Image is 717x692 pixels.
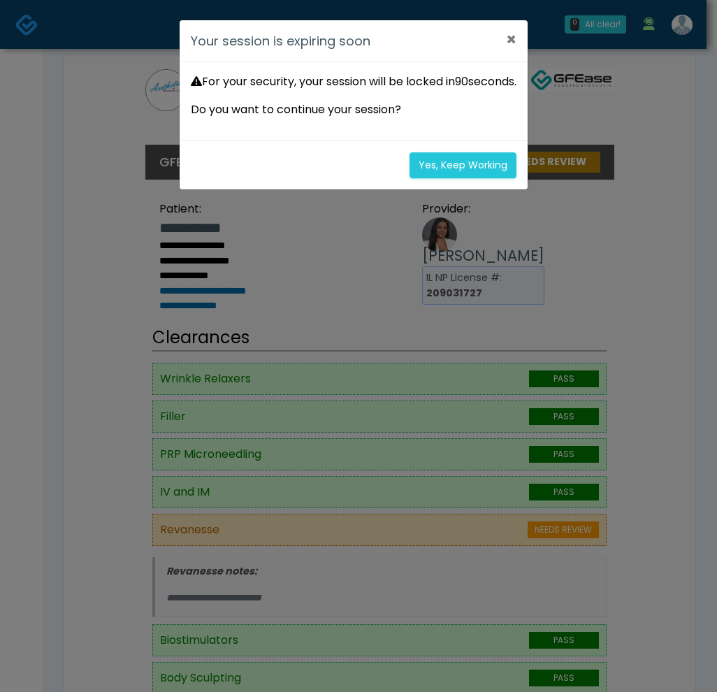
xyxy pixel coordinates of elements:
[495,20,528,59] button: ×
[191,31,370,50] h4: Your session is expiring soon
[191,73,516,90] p: For your security, your session will be locked in seconds.
[191,101,516,118] p: Do you want to continue your session?
[410,152,516,178] button: Yes, Keep Working
[455,73,468,89] span: 90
